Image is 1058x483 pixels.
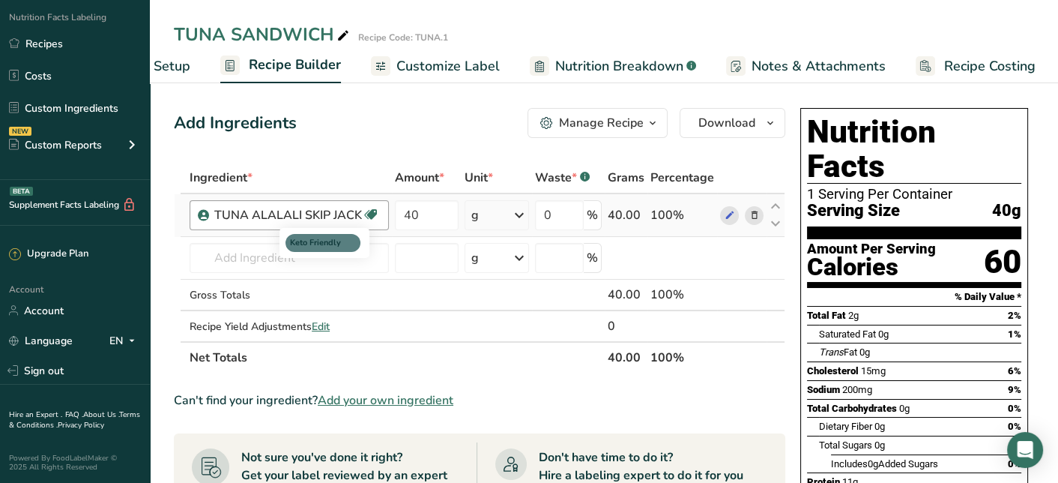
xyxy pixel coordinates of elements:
a: Customize Label [371,49,500,83]
div: 100% [650,206,714,224]
div: 40.00 [608,206,644,224]
div: Calories [807,256,936,278]
span: Notes & Attachments [752,56,886,76]
div: g [471,249,479,267]
input: Add Ingredient [190,243,389,273]
span: 0g [874,439,885,451]
button: Download [680,108,785,138]
span: 40g [992,202,1021,220]
div: Gross Totals [190,287,389,303]
a: Recipe Builder [220,48,341,84]
th: 100% [647,341,717,373]
a: Privacy Policy [58,420,104,430]
span: 200mg [842,384,872,395]
span: 15mg [861,365,886,376]
span: 0% [1008,458,1021,469]
span: 2% [1008,310,1021,321]
span: Ingredient [190,169,253,187]
a: Notes & Attachments [726,49,886,83]
div: Upgrade Plan [9,247,88,262]
div: Can't find your ingredient? [174,391,785,409]
a: Hire an Expert . [9,409,62,420]
span: Unit [465,169,493,187]
div: Open Intercom Messenger [1007,432,1043,468]
span: Total Fat [807,310,846,321]
span: 0% [1008,421,1021,432]
div: g [471,206,479,224]
th: 40.00 [605,341,647,373]
div: 100% [650,286,714,304]
a: Recipe Costing [916,49,1036,83]
span: Recipe Setup [109,56,190,76]
span: 0g [859,346,870,358]
span: Edit [312,319,330,334]
span: Percentage [650,169,714,187]
div: 1 Serving Per Container [807,187,1021,202]
span: Nutrition Breakdown [555,56,683,76]
span: Total Sugars [819,439,872,451]
span: 1% [1008,328,1021,340]
div: Recipe Code: TUNA.1 [358,31,448,44]
span: Recipe Costing [944,56,1036,76]
span: 0g [874,421,885,432]
span: 0g [899,403,910,414]
div: EN [109,331,141,349]
div: Recipe Yield Adjustments [190,319,389,334]
a: Language [9,328,73,354]
div: Powered By FoodLabelMaker © 2025 All Rights Reserved [9,454,141,472]
span: 9% [1008,384,1021,395]
h1: Nutrition Facts [807,115,1021,184]
span: Cholesterol [807,365,859,376]
a: About Us . [83,409,119,420]
div: Add Ingredients [174,111,297,136]
span: Dietary Fiber [819,421,872,432]
span: Keto Friendly [290,237,342,250]
div: Custom Reports [9,137,102,153]
div: Manage Recipe [559,114,644,132]
span: Serving Size [807,202,900,220]
div: TUNA ALALALI SKIP JACK [214,206,362,224]
span: Grams [608,169,644,187]
div: NEW [9,127,31,136]
a: Terms & Conditions . [9,409,140,430]
span: 0g [878,328,889,340]
th: Net Totals [187,341,605,373]
div: BETA [10,187,33,196]
span: 2g [848,310,859,321]
span: 6% [1008,365,1021,376]
div: 40.00 [608,286,644,304]
i: Trans [819,346,844,358]
span: 0g [868,458,878,469]
span: Customize Label [396,56,500,76]
span: Total Carbohydrates [807,403,897,414]
div: 0 [608,317,644,335]
span: Saturated Fat [819,328,876,340]
section: % Daily Value * [807,288,1021,306]
span: Includes Added Sugars [831,458,938,469]
span: Sodium [807,384,840,395]
span: Download [698,114,755,132]
div: Waste [535,169,590,187]
div: TUNA SANDWICH [174,21,352,48]
div: Amount Per Serving [807,242,936,256]
a: FAQ . [65,409,83,420]
div: 60 [984,242,1021,282]
span: 0% [1008,403,1021,414]
span: Fat [819,346,857,358]
span: Recipe Builder [249,55,341,75]
span: Add your own ingredient [318,391,453,409]
span: Amount [395,169,444,187]
button: Manage Recipe [528,108,668,138]
a: Nutrition Breakdown [530,49,696,83]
